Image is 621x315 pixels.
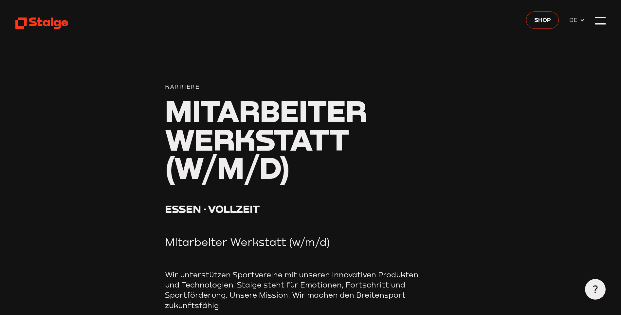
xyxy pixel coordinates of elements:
[569,15,580,25] span: DE
[165,93,367,185] span: Mitarbeiter Werkstatt (w/m/d)
[534,15,551,24] span: Shop
[526,11,559,29] a: Shop
[165,236,456,249] p: Mitarbeiter Werkstatt (w/m/d)
[165,270,418,310] span: Wir unterstützen Sportvereine mit unseren innovativen Produkten und Technologien. Staige steht fü...
[165,202,260,215] span: Essen · Vollzeit
[165,83,456,92] div: Karriere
